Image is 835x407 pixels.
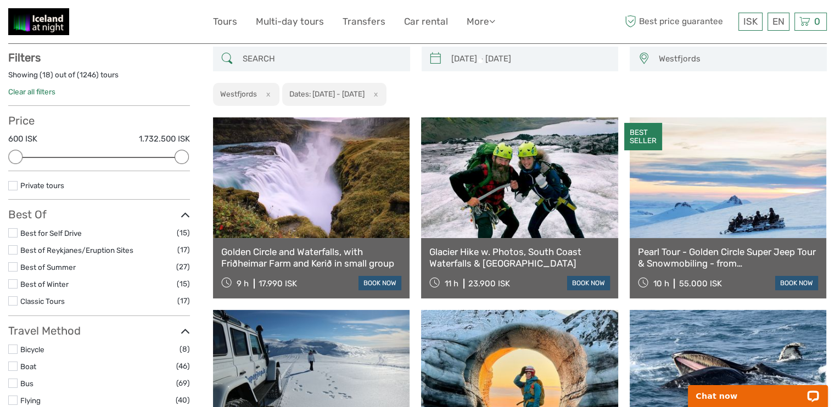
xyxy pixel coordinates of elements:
label: 600 ISK [8,133,37,145]
a: Best of Reykjanes/Eruption Sites [20,246,133,255]
span: 0 [812,16,822,27]
h2: Dates: [DATE] - [DATE] [289,89,365,98]
span: (17) [177,295,190,307]
a: Bicycle [20,345,44,354]
a: Pearl Tour - Golden Circle Super Jeep Tour & Snowmobiling - from [GEOGRAPHIC_DATA] [638,246,818,269]
span: (15) [177,227,190,239]
a: Car rental [404,14,448,30]
a: book now [567,276,610,290]
span: (15) [177,278,190,290]
a: Best of Summer [20,263,76,272]
span: (27) [176,261,190,273]
label: 18 [42,70,51,80]
a: Tours [213,14,237,30]
a: Boat [20,362,36,371]
label: 1246 [80,70,96,80]
h3: Travel Method [8,324,190,337]
span: (17) [177,244,190,256]
strong: Filters [8,51,41,64]
div: 23.900 ISK [468,279,510,289]
div: 55.000 ISK [679,279,721,289]
a: Classic Tours [20,297,65,306]
a: Multi-day tours [256,14,324,30]
a: Golden Circle and Waterfalls, with Friðheimar Farm and Kerið in small group [221,246,401,269]
h2: Westfjords [220,89,257,98]
span: (46) [176,360,190,372]
button: x [366,88,381,100]
div: 17.990 ISK [259,279,297,289]
a: Best for Self Drive [20,229,82,238]
input: SEARCH [238,49,405,69]
span: 10 h [653,279,669,289]
a: Best of Winter [20,280,69,289]
a: Glacier Hike w. Photos, South Coast Waterfalls & [GEOGRAPHIC_DATA] [429,246,609,269]
a: Clear all filters [8,87,55,96]
span: (8) [180,343,190,355]
a: book now [775,276,818,290]
a: Flying [20,396,41,405]
button: x [259,88,273,100]
div: BEST SELLER [624,123,662,150]
img: 2375-0893e409-a1bb-4841-adb0-b7e32975a913_logo_small.jpg [8,8,69,35]
a: Private tours [20,181,64,190]
h3: Best Of [8,208,190,221]
iframe: LiveChat chat widget [681,372,835,407]
a: More [467,14,495,30]
input: SELECT DATES [447,49,613,69]
a: Bus [20,379,33,388]
button: Westfjords [654,50,821,68]
a: book now [358,276,401,290]
span: ISK [743,16,758,27]
span: (69) [176,377,190,389]
h3: Price [8,114,190,127]
span: 11 h [445,279,458,289]
span: 9 h [237,279,249,289]
a: Transfers [343,14,385,30]
label: 1.732.500 ISK [139,133,190,145]
span: (40) [176,394,190,406]
div: Showing ( ) out of ( ) tours [8,70,190,87]
div: EN [767,13,789,31]
span: Best price guarantee [622,13,736,31]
